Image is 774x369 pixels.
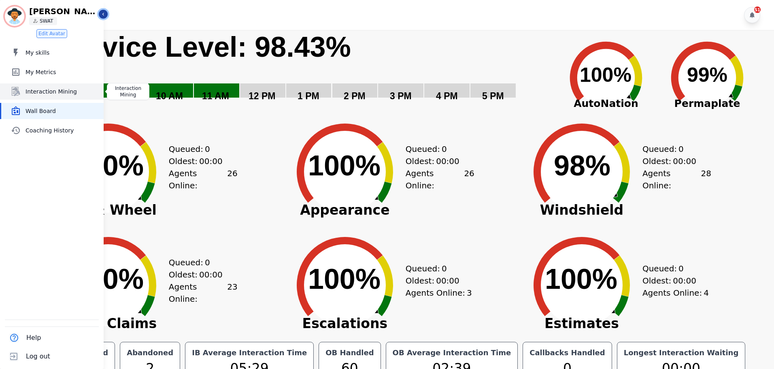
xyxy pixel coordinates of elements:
[482,91,504,101] text: 5 PM
[642,287,711,299] div: Agents Online:
[55,30,554,113] svg: Service Level: 0%
[169,256,230,269] div: Queued:
[26,352,50,361] span: Log out
[442,143,447,155] span: 0
[33,19,38,23] img: person
[227,167,237,192] span: 26
[26,126,100,134] span: Coaching History
[436,155,459,167] span: 00:00
[528,347,607,358] div: Callbacks Handled
[205,143,210,155] span: 0
[169,155,230,167] div: Oldest:
[642,262,703,275] div: Queued:
[5,347,52,366] button: Log out
[344,91,366,101] text: 2 PM
[56,31,351,63] text: Service Level: 98.43%
[227,281,237,305] span: 23
[308,150,381,181] text: 100%
[642,167,711,192] div: Agents Online:
[26,333,41,343] span: Help
[26,87,100,96] span: Interaction Mining
[642,155,703,167] div: Oldest:
[622,347,740,358] div: Longest Interaction Waiting
[554,150,610,181] text: 98%
[298,91,319,101] text: 1 PM
[284,206,406,214] span: Appearance
[678,143,684,155] span: 0
[642,143,703,155] div: Queued:
[1,64,104,80] a: My Metrics
[673,155,696,167] span: 00:00
[169,281,238,305] div: Agents Online:
[464,167,474,192] span: 26
[406,275,466,287] div: Oldest:
[754,6,761,13] div: 51
[442,262,447,275] span: 0
[580,64,632,86] text: 100%
[47,206,169,214] span: Tire & Wheel
[704,287,709,299] span: 4
[324,347,375,358] div: OB Handled
[71,150,144,181] text: 100%
[199,269,223,281] span: 00:00
[687,64,727,86] text: 99%
[436,91,458,101] text: 4 PM
[673,275,696,287] span: 00:00
[642,275,703,287] div: Oldest:
[36,29,67,38] button: Edit Avatar
[190,347,308,358] div: IB Average Interaction Time
[1,83,104,100] a: Interaction Mining
[406,262,466,275] div: Queued:
[390,91,412,101] text: 3 PM
[545,263,617,295] text: 100%
[521,206,642,214] span: Windshield
[205,256,210,269] span: 0
[5,6,24,26] img: Bordered avatar
[406,143,466,155] div: Queued:
[26,49,100,57] span: My skills
[284,320,406,328] span: Escalations
[521,320,642,328] span: Estimates
[1,122,104,139] a: Coaching History
[436,275,459,287] span: 00:00
[26,107,100,115] span: Wall Board
[169,269,230,281] div: Oldest:
[169,167,238,192] div: Agents Online:
[678,262,684,275] span: 0
[5,328,43,347] button: Help
[391,347,513,358] div: OB Average Interaction Time
[202,91,229,101] text: 11 AM
[47,320,169,328] span: Other Claims
[701,167,711,192] span: 28
[467,287,472,299] span: 3
[406,167,474,192] div: Agents Online:
[199,155,223,167] span: 00:00
[40,18,53,24] p: SWAT
[406,287,474,299] div: Agents Online:
[71,263,144,295] text: 100%
[657,96,758,111] span: Permaplate
[1,45,104,61] a: My skills
[555,96,657,111] span: AutoNation
[125,347,175,358] div: Abandoned
[406,155,466,167] div: Oldest:
[1,103,104,119] a: Wall Board
[249,91,275,101] text: 12 PM
[169,143,230,155] div: Queued:
[156,91,183,101] text: 10 AM
[308,263,381,295] text: 100%
[29,7,98,15] p: [PERSON_NAME]
[26,68,100,76] span: My Metrics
